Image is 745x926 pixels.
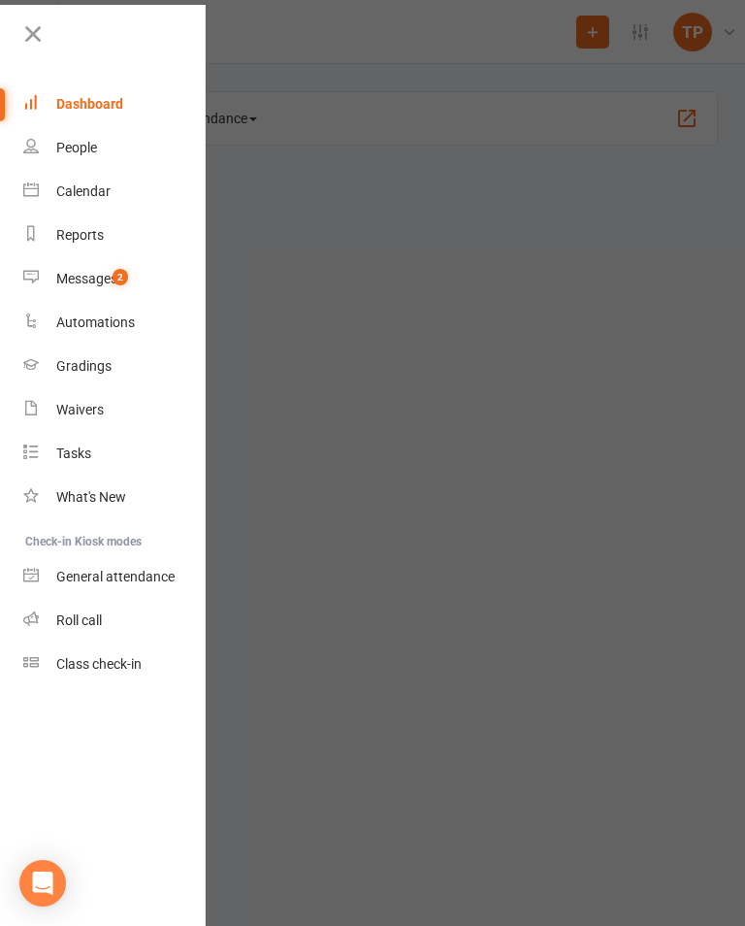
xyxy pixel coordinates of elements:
div: Calendar [56,183,111,199]
a: General attendance kiosk mode [23,555,207,599]
a: Messages 2 [23,257,207,301]
div: Waivers [56,402,104,417]
a: People [23,126,207,170]
a: Calendar [23,170,207,214]
div: Roll call [56,612,102,628]
span: 2 [113,269,128,285]
a: Roll call [23,599,207,643]
div: Automations [56,314,135,330]
a: Gradings [23,345,207,388]
a: Reports [23,214,207,257]
a: Dashboard [23,83,207,126]
a: What's New [23,476,207,519]
div: Open Intercom Messenger [19,860,66,907]
div: Dashboard [56,96,123,112]
div: Gradings [56,358,112,374]
div: People [56,140,97,155]
div: General attendance [56,569,175,584]
a: Automations [23,301,207,345]
div: Reports [56,227,104,243]
a: Waivers [23,388,207,432]
div: Messages [56,271,117,286]
div: What's New [56,489,126,505]
a: Tasks [23,432,207,476]
div: Tasks [56,446,91,461]
a: Class kiosk mode [23,643,207,686]
div: Class check-in [56,656,142,672]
